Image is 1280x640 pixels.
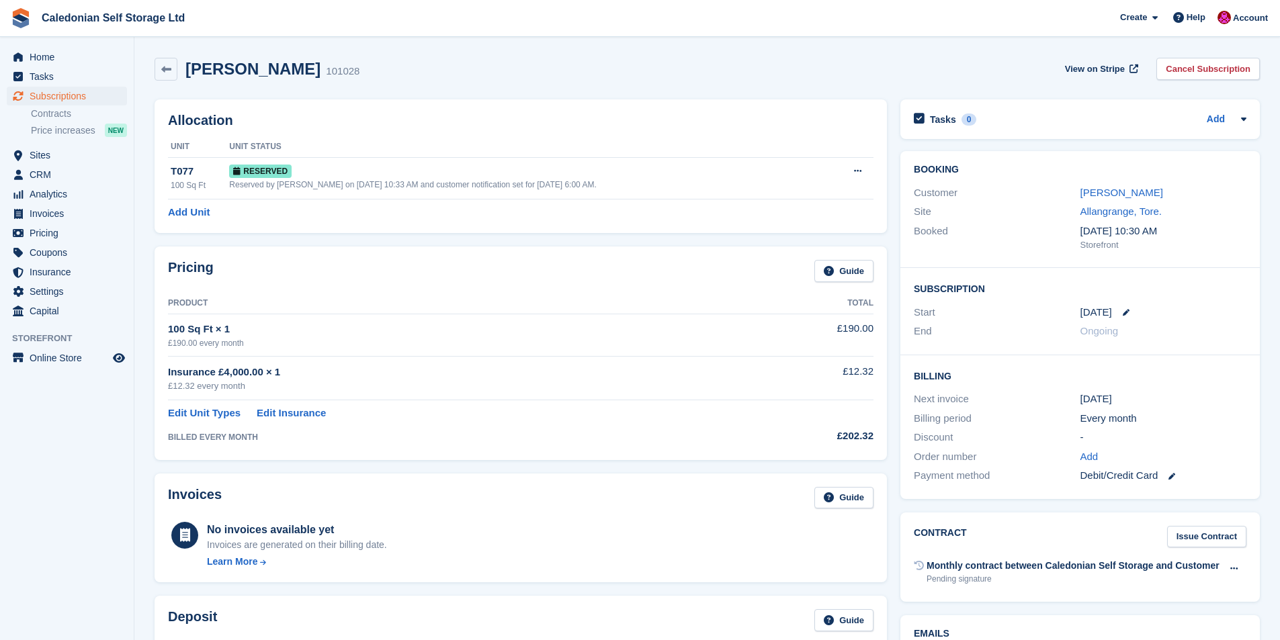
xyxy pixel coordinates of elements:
[1080,205,1162,217] a: Allangrange, Tore.
[914,369,1246,382] h2: Billing
[171,179,229,191] div: 100 Sq Ft
[30,302,110,320] span: Capital
[168,609,217,631] h2: Deposit
[7,224,127,242] a: menu
[1080,224,1246,239] div: [DATE] 10:30 AM
[741,314,873,356] td: £190.00
[30,263,110,281] span: Insurance
[741,428,873,444] div: £202.32
[168,337,741,349] div: £190.00 every month
[814,487,873,509] a: Guide
[168,431,741,443] div: BILLED EVERY MONTH
[741,357,873,400] td: £12.32
[207,555,387,569] a: Learn More
[1080,305,1112,320] time: 2025-09-02 00:00:00 UTC
[962,113,977,126] div: 0
[207,522,387,538] div: No invoices available yet
[814,609,873,631] a: Guide
[168,379,741,393] div: £12.32 every month
[914,468,1080,484] div: Payment method
[168,406,241,421] a: Edit Unit Types
[7,67,127,86] a: menu
[168,136,229,158] th: Unit
[229,136,827,158] th: Unit Status
[1080,392,1246,407] div: [DATE]
[30,204,110,223] span: Invoices
[914,430,1080,445] div: Discount
[207,555,257,569] div: Learn More
[229,165,292,178] span: Reserved
[168,293,741,314] th: Product
[105,124,127,137] div: NEW
[207,538,387,552] div: Invoices are generated on their billing date.
[7,48,127,66] a: menu
[30,87,110,105] span: Subscriptions
[30,48,110,66] span: Home
[185,60,321,78] h2: [PERSON_NAME]
[914,281,1246,295] h2: Subscription
[1218,11,1231,24] img: Donald Mathieson
[11,8,31,28] img: stora-icon-8386f47178a22dfd0bd8f6a31ec36ba5ce8667c1dd55bd0f319d3a0aa187defe.svg
[168,487,222,509] h2: Invoices
[30,146,110,165] span: Sites
[1080,238,1246,252] div: Storefront
[914,629,1246,639] h2: Emails
[1080,449,1099,465] a: Add
[31,123,127,138] a: Price increases NEW
[168,205,210,220] a: Add Unit
[1060,58,1141,80] a: View on Stripe
[30,243,110,262] span: Coupons
[1187,11,1205,24] span: Help
[914,392,1080,407] div: Next invoice
[914,411,1080,426] div: Billing period
[1120,11,1147,24] span: Create
[914,185,1080,201] div: Customer
[1233,11,1268,25] span: Account
[741,293,873,314] th: Total
[7,302,127,320] a: menu
[914,324,1080,339] div: End
[1080,325,1119,336] span: Ongoing
[7,349,127,367] a: menu
[7,282,127,301] a: menu
[168,260,214,282] h2: Pricing
[914,204,1080,220] div: Site
[31,124,95,137] span: Price increases
[914,449,1080,465] div: Order number
[7,87,127,105] a: menu
[111,350,127,366] a: Preview store
[1080,430,1246,445] div: -
[257,406,326,421] a: Edit Insurance
[168,365,741,380] div: Insurance £4,000.00 × 1
[7,204,127,223] a: menu
[326,64,359,79] div: 101028
[30,67,110,86] span: Tasks
[168,322,741,337] div: 100 Sq Ft × 1
[30,282,110,301] span: Settings
[1167,526,1246,548] a: Issue Contract
[7,243,127,262] a: menu
[1156,58,1260,80] a: Cancel Subscription
[171,164,229,179] div: T077
[7,185,127,203] a: menu
[7,165,127,184] a: menu
[30,165,110,184] span: CRM
[30,349,110,367] span: Online Store
[914,165,1246,175] h2: Booking
[927,559,1220,573] div: Monthly contract between Caledonian Self Storage and Customer
[31,107,127,120] a: Contracts
[814,260,873,282] a: Guide
[30,224,110,242] span: Pricing
[7,263,127,281] a: menu
[930,113,956,126] h2: Tasks
[30,185,110,203] span: Analytics
[229,179,827,191] div: Reserved by [PERSON_NAME] on [DATE] 10:33 AM and customer notification set for [DATE] 6:00 AM.
[7,146,127,165] a: menu
[927,573,1220,585] div: Pending signature
[914,526,967,548] h2: Contract
[12,332,134,345] span: Storefront
[168,113,873,128] h2: Allocation
[914,305,1080,320] div: Start
[1080,411,1246,426] div: Every month
[914,224,1080,252] div: Booked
